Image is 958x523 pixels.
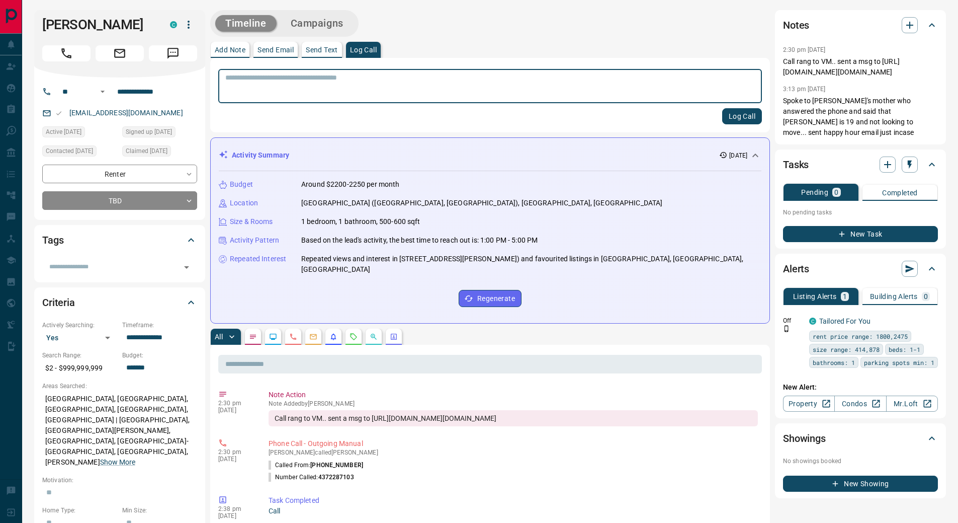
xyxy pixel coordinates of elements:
p: Timeframe: [122,321,197,330]
span: rent price range: 1800,2475 [813,331,908,341]
span: bathrooms: 1 [813,357,855,367]
a: Condos [834,396,886,412]
button: Timeline [215,15,277,32]
span: parking spots min: 1 [864,357,934,367]
a: [EMAIL_ADDRESS][DOMAIN_NAME] [69,109,183,117]
p: Repeated Interest [230,254,286,264]
div: Alerts [783,257,938,281]
svg: Requests [350,333,358,341]
div: TBD [42,191,197,210]
p: Size & Rooms [230,216,273,227]
button: Open [180,260,194,274]
p: Add Note [215,46,245,53]
p: Send Text [306,46,338,53]
p: Based on the lead's activity, the best time to reach out is: 1:00 PM - 5:00 PM [301,235,538,246]
span: [PHONE_NUMBER] [310,462,363,469]
p: Building Alerts [870,293,918,300]
p: Areas Searched: [42,382,197,391]
svg: Calls [289,333,297,341]
svg: Lead Browsing Activity [269,333,277,341]
span: size range: 414,878 [813,344,880,354]
span: Signed up [DATE] [126,127,172,137]
span: Claimed [DATE] [126,146,167,156]
p: New Alert: [783,382,938,393]
div: condos.ca [809,318,816,325]
p: 2:30 pm [DATE] [783,46,826,53]
p: [DATE] [218,456,253,463]
div: Tasks [783,153,938,177]
p: [DATE] [218,407,253,414]
div: Tags [42,228,197,252]
div: Activity Summary[DATE] [219,146,761,165]
p: Call rang to VM.. sent a msg to [URL][DOMAIN_NAME][DOMAIN_NAME] [783,56,938,78]
svg: Push Notification Only [783,325,790,332]
span: beds: 1-1 [889,344,920,354]
p: Home Type: [42,506,117,515]
div: Tue Mar 21 2023 [122,126,197,140]
p: 1 [843,293,847,300]
p: 2:30 pm [218,400,253,407]
div: Notes [783,13,938,37]
p: Around $2200-2250 per month [301,179,400,190]
span: Call [42,45,91,61]
span: 4372287103 [318,474,354,481]
span: Contacted [DATE] [46,146,93,156]
div: Showings [783,426,938,451]
button: Show More [100,457,135,468]
a: Property [783,396,835,412]
p: Log Call [350,46,377,53]
p: Off [783,316,803,325]
p: 2:30 pm [218,449,253,456]
p: [DATE] [729,151,747,160]
h2: Notes [783,17,809,33]
p: $2 - $999,999,999 [42,360,117,377]
p: Activity Pattern [230,235,279,246]
h2: Criteria [42,294,75,311]
p: Number Called: [269,473,354,482]
p: Task Completed [269,495,758,506]
p: 2:38 pm [218,505,253,512]
svg: Listing Alerts [329,333,337,341]
p: Repeated views and interest in [STREET_ADDRESS][PERSON_NAME]) and favourited listings in [GEOGRAP... [301,254,761,275]
p: Note Added by [PERSON_NAME] [269,400,758,407]
div: Criteria [42,290,197,315]
div: Wed Sep 17 2025 [42,126,117,140]
svg: Email Valid [55,110,62,117]
svg: Notes [249,333,257,341]
p: Location [230,198,258,208]
button: Campaigns [281,15,354,32]
p: Search Range: [42,351,117,360]
span: Email [96,45,144,61]
div: Call rang to VM.. sent a msg to [URL][DOMAIN_NAME][DOMAIN_NAME] [269,410,758,426]
p: Listing Alerts [793,293,837,300]
p: Called From: [269,461,363,470]
p: Budget: [122,351,197,360]
p: Motivation: [42,476,197,485]
p: 0 [834,189,838,196]
p: Pending [801,189,828,196]
span: Active [DATE] [46,127,81,137]
p: Min Size: [122,506,197,515]
p: Call [269,506,758,516]
p: Spoke to [PERSON_NAME]'s mother who answered the phone and said that [PERSON_NAME] is 19 and not ... [783,96,938,138]
h2: Tasks [783,157,809,173]
p: Actively Searching: [42,321,117,330]
p: 1 bedroom, 1 bathroom, 500-600 sqft [301,216,420,227]
svg: Agent Actions [390,333,398,341]
svg: Opportunities [370,333,378,341]
button: New Task [783,226,938,242]
p: [GEOGRAPHIC_DATA] ([GEOGRAPHIC_DATA], [GEOGRAPHIC_DATA]), [GEOGRAPHIC_DATA], [GEOGRAPHIC_DATA] [301,198,662,208]
p: No pending tasks [783,205,938,220]
p: Phone Call - Outgoing Manual [269,438,758,449]
h1: [PERSON_NAME] [42,17,155,33]
p: Completed [882,189,918,196]
svg: Emails [309,333,317,341]
p: [DATE] [218,512,253,519]
span: Message [149,45,197,61]
button: Open [97,86,109,98]
h2: Showings [783,430,826,446]
p: Send Email [257,46,294,53]
h2: Tags [42,232,63,248]
p: Activity Summary [232,150,289,161]
button: New Showing [783,476,938,492]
